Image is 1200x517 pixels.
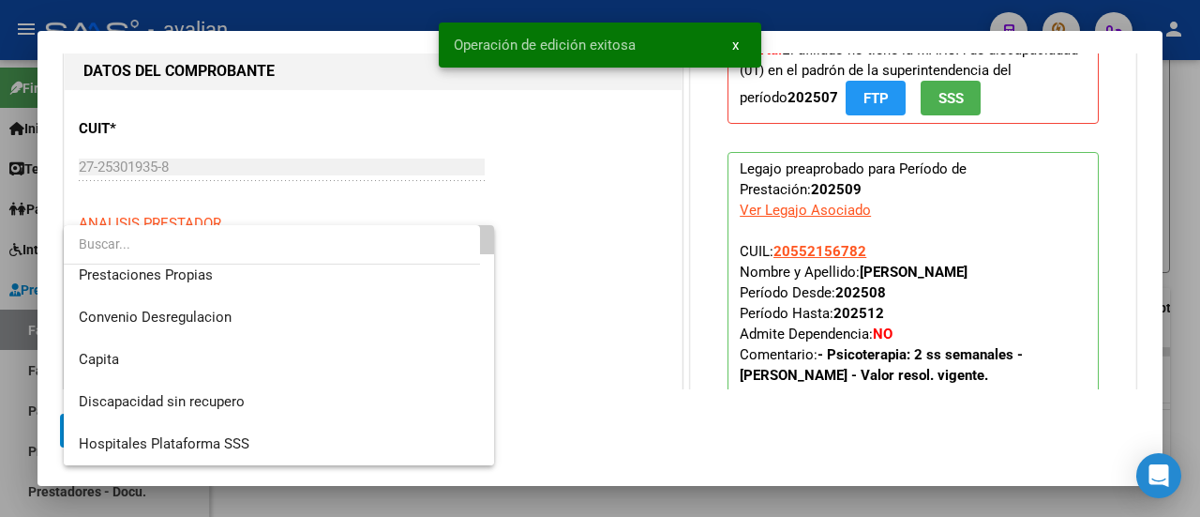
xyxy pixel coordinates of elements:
[79,266,213,283] span: Prestaciones Propias
[79,309,232,326] span: Convenio Desregulacion
[79,393,245,410] span: Discapacidad sin recupero
[1136,453,1181,498] div: Open Intercom Messenger
[79,435,249,452] span: Hospitales Plataforma SSS
[79,351,119,368] span: Capita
